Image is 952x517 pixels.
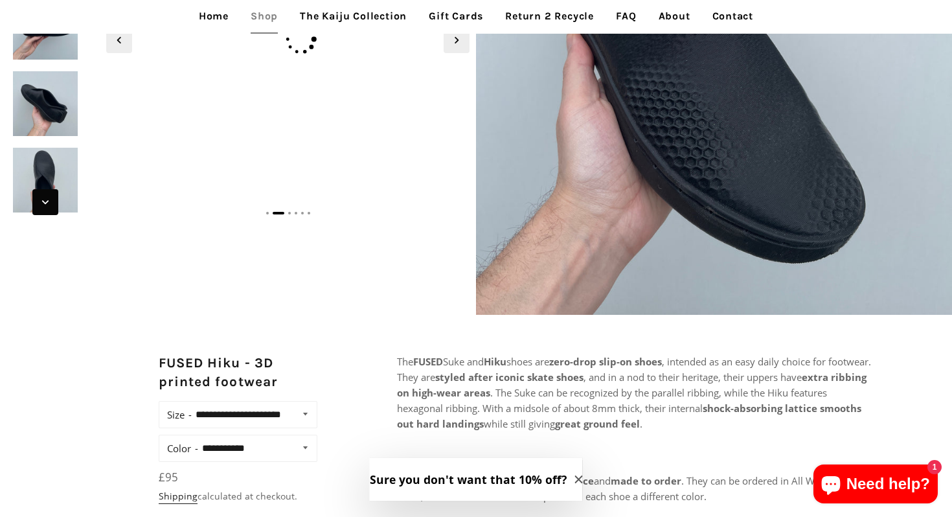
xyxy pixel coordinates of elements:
[397,354,873,431] p: The Suke and shoes are , intended as an easy daily choice for footwear. They are , and in a nod t...
[308,212,310,214] span: Go to slide 6
[549,355,662,368] strong: zero-drop slip-on shoes
[167,406,192,424] label: Size
[611,474,681,487] strong: made to order
[273,212,284,214] span: Go to slide 2
[167,439,198,457] label: Color
[159,489,317,503] div: calculated at checkout.
[295,212,297,214] span: Go to slide 4
[413,355,443,368] strong: FUSED
[288,212,291,214] span: Go to slide 3
[159,354,317,392] h2: FUSED Hiku - 3D printed footwear
[10,69,80,139] img: [3D printed Shoes] - lightweight custom 3dprinted shoes sneakers sandals fused footwear
[301,212,304,214] span: Go to slide 5
[810,465,942,507] inbox-online-store-chat: Shopify online store chat
[266,212,269,214] span: Go to slide 1
[106,27,132,53] div: Previous slide
[435,371,584,384] strong: styled after iconic skate shoes
[159,470,178,485] span: £95
[10,145,80,215] img: [3D printed Shoes] - lightweight custom 3dprinted shoes sneakers sandals fused footwear
[444,27,470,53] div: Next slide
[159,490,198,504] a: Shipping
[397,474,848,503] span: The FUSED Hiku is and . They can be ordered in All White, All Black, Translucent or as a Mixed pa...
[397,371,867,399] strong: extra ribbing on high-wear areas
[484,355,506,368] strong: Hiku
[555,417,640,430] strong: great ground feel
